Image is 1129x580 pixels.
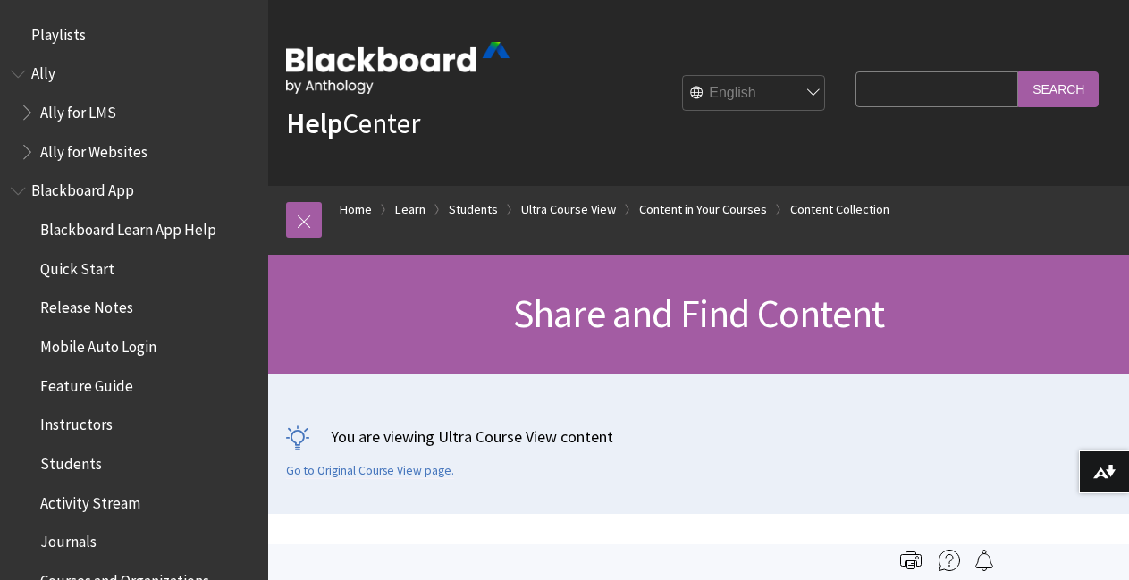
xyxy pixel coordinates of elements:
[40,137,147,161] span: Ally for Websites
[1018,71,1099,106] input: Search
[973,550,995,571] img: Follow this page
[286,105,342,141] strong: Help
[40,293,133,317] span: Release Notes
[31,59,55,83] span: Ally
[11,20,257,50] nav: Book outline for Playlists
[40,97,116,122] span: Ally for LMS
[31,20,86,44] span: Playlists
[40,527,97,551] span: Journals
[11,59,257,167] nav: Book outline for Anthology Ally Help
[939,550,960,571] img: More help
[900,550,922,571] img: Print
[286,463,454,479] a: Go to Original Course View page.
[286,105,420,141] a: HelpCenter
[40,410,113,434] span: Instructors
[40,371,133,395] span: Feature Guide
[395,198,425,221] a: Learn
[513,289,884,338] span: Share and Find Content
[40,214,216,239] span: Blackboard Learn App Help
[639,198,767,221] a: Content in Your Courses
[286,42,510,94] img: Blackboard by Anthology
[286,425,1111,448] p: You are viewing Ultra Course View content
[31,176,134,200] span: Blackboard App
[40,332,156,356] span: Mobile Auto Login
[683,76,826,112] select: Site Language Selector
[340,198,372,221] a: Home
[40,254,114,278] span: Quick Start
[521,198,616,221] a: Ultra Course View
[449,198,498,221] a: Students
[40,488,140,512] span: Activity Stream
[790,198,889,221] a: Content Collection
[40,449,102,473] span: Students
